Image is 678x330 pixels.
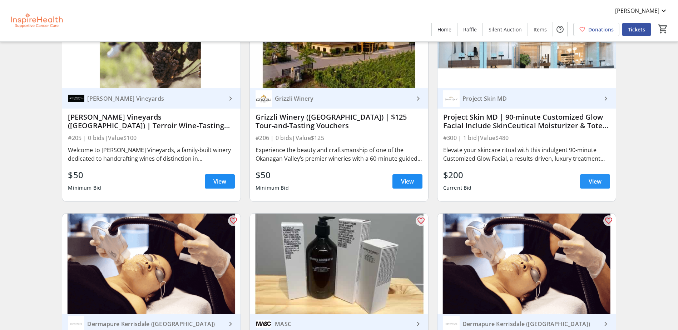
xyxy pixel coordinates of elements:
[489,26,522,33] span: Silent Auction
[443,90,460,107] img: Project Skin MD
[250,88,428,109] a: Grizzli WineryGrizzli Winery
[68,90,84,107] img: Unsworth Vineyards
[460,320,602,327] div: Dermapure Kerrisdale ([GEOGRAPHIC_DATA])
[62,88,241,109] a: Unsworth Vineyards[PERSON_NAME] Vineyards
[392,174,422,189] a: View
[437,214,616,314] img: Dermapure Kerrisdale (Vancouver) |One IPL Treatment and One Hydrafacial Deluxe Treatment
[589,177,602,186] span: View
[256,169,289,181] div: $50
[229,216,238,225] mat-icon: favorite_outline
[443,169,472,181] div: $200
[457,23,482,36] a: Raffle
[256,146,422,163] div: Experience the beauty and craftsmanship of one of the Okanagan Valley’s premier wineries with a 6...
[4,3,68,39] img: InspireHealth Supportive Cancer Care's Logo
[602,320,610,328] mat-icon: keyboard_arrow_right
[256,90,272,107] img: Grizzli Winery
[84,320,226,327] div: Dermapure Kerrisdale ([GEOGRAPHIC_DATA])
[460,95,602,102] div: Project Skin MD
[256,181,289,194] div: Minimum Bid
[68,113,235,130] div: [PERSON_NAME] Vineyards ([GEOGRAPHIC_DATA]) | Terroir Wine-Tasting for 4
[443,181,472,194] div: Current Bid
[250,214,428,314] img: MASC | Men's Skincare Gift Bag
[615,6,659,15] span: [PERSON_NAME]
[417,216,425,225] mat-icon: favorite_outline
[588,26,614,33] span: Donations
[414,320,422,328] mat-icon: keyboard_arrow_right
[604,216,613,225] mat-icon: favorite_outline
[226,94,235,103] mat-icon: keyboard_arrow_right
[534,26,547,33] span: Items
[553,22,567,36] button: Help
[226,320,235,328] mat-icon: keyboard_arrow_right
[205,174,235,189] a: View
[437,88,616,109] a: Project Skin MDProject Skin MD
[213,177,226,186] span: View
[272,320,414,327] div: MASC
[573,23,619,36] a: Donations
[657,22,669,35] button: Cart
[401,177,414,186] span: View
[432,23,457,36] a: Home
[272,95,414,102] div: Grizzli Winery
[62,214,241,314] img: Dermapure Kerrisdale (Vancouver) | One IPL Treatment and One Hydrafacial Deluxe Treatment
[528,23,553,36] a: Items
[443,146,610,163] div: Elevate your skincare ritual with this indulgent 90-minute Customized Glow Facial, a results-driv...
[443,113,610,130] div: Project Skin MD | 90-minute Customized Glow Facial Include SkinCeutical Moisturizer & Tote Bag
[68,181,101,194] div: Minimum Bid
[622,23,651,36] a: Tickets
[68,133,235,143] div: #205 | 0 bids | Value $100
[437,26,451,33] span: Home
[68,146,235,163] div: Welcome to [PERSON_NAME] Vineyards, a family-built winery dedicated to handcrafting wines of dist...
[483,23,528,36] a: Silent Auction
[463,26,477,33] span: Raffle
[256,113,422,130] div: Grizzli Winery ([GEOGRAPHIC_DATA]) | $125 Tour-and-Tasting Vouchers
[443,133,610,143] div: #300 | 1 bid | Value $480
[628,26,645,33] span: Tickets
[414,94,422,103] mat-icon: keyboard_arrow_right
[256,133,422,143] div: #206 | 0 bids | Value $125
[580,174,610,189] a: View
[602,94,610,103] mat-icon: keyboard_arrow_right
[68,169,101,181] div: $50
[84,95,226,102] div: [PERSON_NAME] Vineyards
[609,5,674,16] button: [PERSON_NAME]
